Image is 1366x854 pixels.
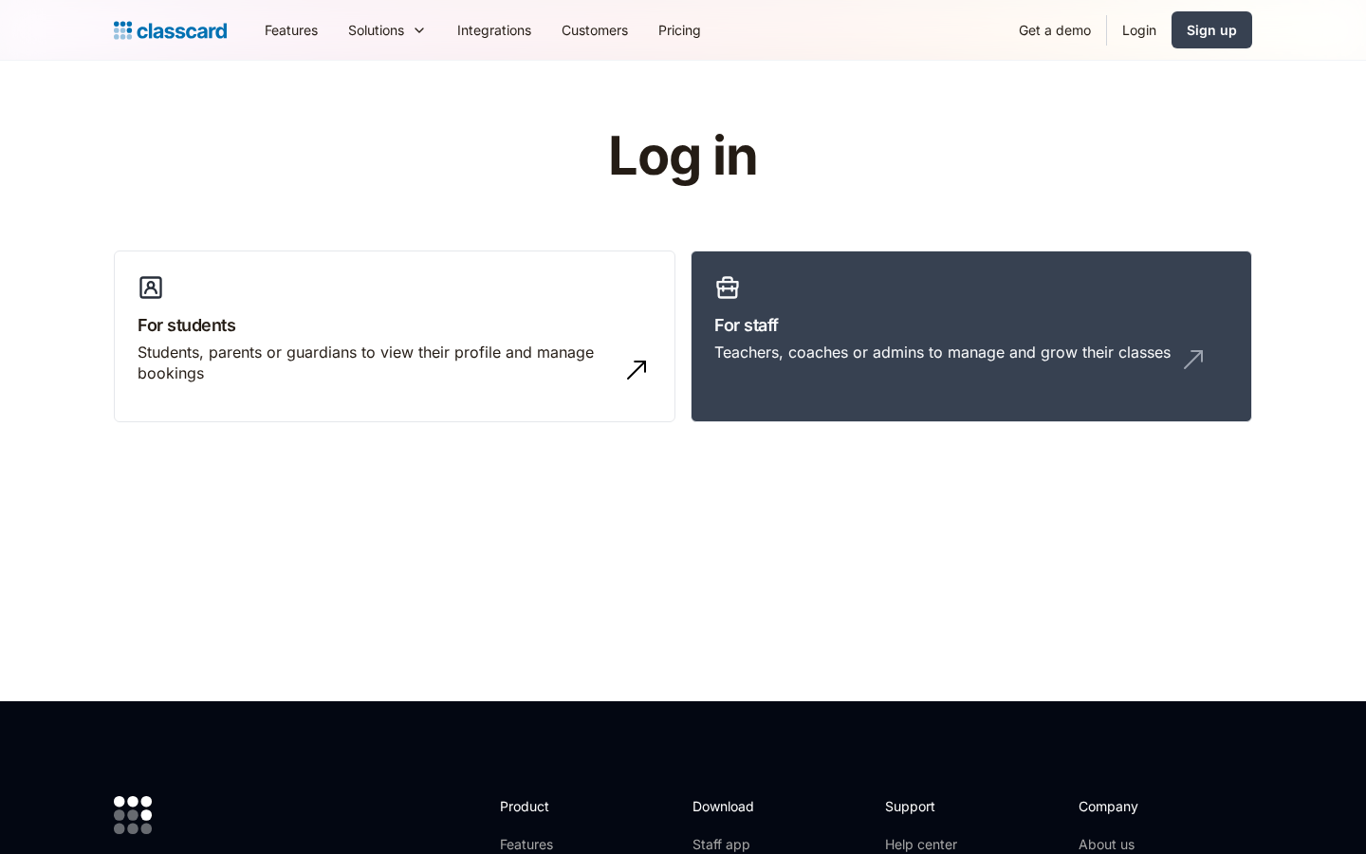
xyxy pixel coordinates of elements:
[1079,835,1205,854] a: About us
[1172,11,1252,48] a: Sign up
[500,835,601,854] a: Features
[546,9,643,51] a: Customers
[500,796,601,816] h2: Product
[114,251,675,423] a: For studentsStudents, parents or guardians to view their profile and manage bookings
[692,835,770,854] a: Staff app
[1187,20,1237,40] div: Sign up
[138,342,614,384] div: Students, parents or guardians to view their profile and manage bookings
[885,835,962,854] a: Help center
[643,9,716,51] a: Pricing
[1004,9,1106,51] a: Get a demo
[692,796,770,816] h2: Download
[1079,796,1205,816] h2: Company
[382,127,985,186] h1: Log in
[348,20,404,40] div: Solutions
[714,312,1228,338] h3: For staff
[714,342,1171,362] div: Teachers, coaches or admins to manage and grow their classes
[885,796,962,816] h2: Support
[114,17,227,44] a: home
[691,251,1252,423] a: For staffTeachers, coaches or admins to manage and grow their classes
[249,9,333,51] a: Features
[442,9,546,51] a: Integrations
[333,9,442,51] div: Solutions
[138,312,652,338] h3: For students
[1107,9,1172,51] a: Login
